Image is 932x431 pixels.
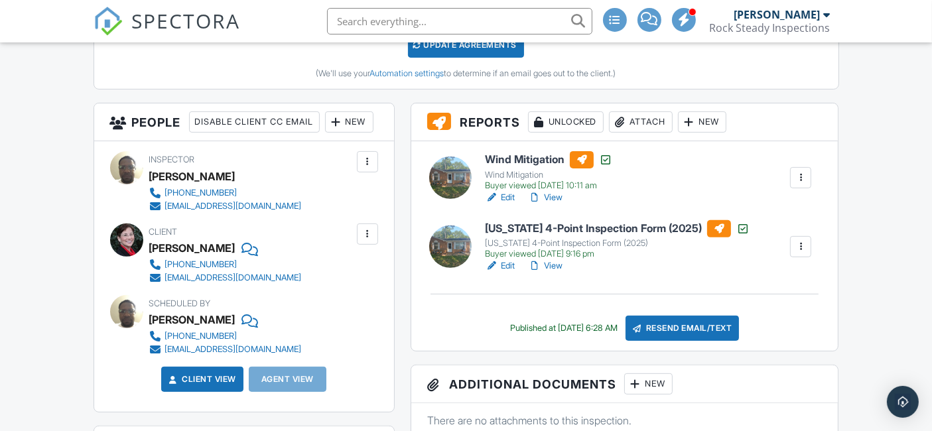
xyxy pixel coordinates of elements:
span: Scheduled By [149,298,211,308]
a: [US_STATE] 4-Point Inspection Form (2025) [US_STATE] 4-Point Inspection Form (2025) Buyer viewed ... [485,220,750,260]
h3: People [94,103,394,141]
div: [PHONE_NUMBER] [165,188,237,198]
div: Buyer viewed [DATE] 9:16 pm [485,249,750,259]
div: Buyer viewed [DATE] 10:11 am [485,180,612,191]
span: Client [149,227,178,237]
a: SPECTORA [94,18,241,46]
div: [PERSON_NAME] [149,166,235,186]
div: [PERSON_NAME] [149,238,235,258]
div: Wind Mitigation [485,170,612,180]
a: [EMAIL_ADDRESS][DOMAIN_NAME] [149,200,302,213]
h6: Wind Mitigation [485,151,612,168]
input: Search everything... [327,8,592,34]
div: Published at [DATE] 6:28 AM [510,323,618,334]
div: Open Intercom Messenger [887,386,919,418]
div: [EMAIL_ADDRESS][DOMAIN_NAME] [165,344,302,355]
a: View [528,259,563,273]
div: Attach [609,111,673,133]
div: New [678,111,726,133]
h3: Reports [411,103,838,141]
div: [EMAIL_ADDRESS][DOMAIN_NAME] [165,273,302,283]
div: [US_STATE] 4-Point Inspection Form (2025) [485,238,750,249]
a: [PHONE_NUMBER] [149,258,302,271]
div: Unlocked [528,111,604,133]
div: Update Agreements [408,32,524,58]
a: Wind Mitigation Wind Mitigation Buyer viewed [DATE] 10:11 am [485,151,612,191]
h3: Additional Documents [411,365,838,403]
img: The Best Home Inspection Software - Spectora [94,7,123,36]
div: (We'll use your to determine if an email goes out to the client.) [104,68,829,79]
a: Edit [485,191,515,204]
a: View [528,191,563,204]
div: [EMAIL_ADDRESS][DOMAIN_NAME] [165,201,302,212]
span: Inspector [149,154,195,164]
a: [PHONE_NUMBER] [149,186,302,200]
div: [PERSON_NAME] [149,310,235,330]
div: Rock Steady Inspections [710,21,831,34]
a: Client View [166,373,236,386]
a: Edit [485,259,515,273]
a: [EMAIL_ADDRESS][DOMAIN_NAME] [149,343,302,356]
p: There are no attachments to this inspection. [427,413,823,428]
a: [PHONE_NUMBER] [149,330,302,343]
div: Resend Email/Text [626,316,740,341]
div: [PERSON_NAME] [734,8,821,21]
a: Automation settings [370,68,444,78]
div: New [624,373,673,395]
h6: [US_STATE] 4-Point Inspection Form (2025) [485,220,750,237]
div: New [325,111,373,133]
div: [PHONE_NUMBER] [165,331,237,341]
a: [EMAIL_ADDRESS][DOMAIN_NAME] [149,271,302,284]
div: [PHONE_NUMBER] [165,259,237,270]
div: Disable Client CC Email [189,111,320,133]
span: SPECTORA [132,7,241,34]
